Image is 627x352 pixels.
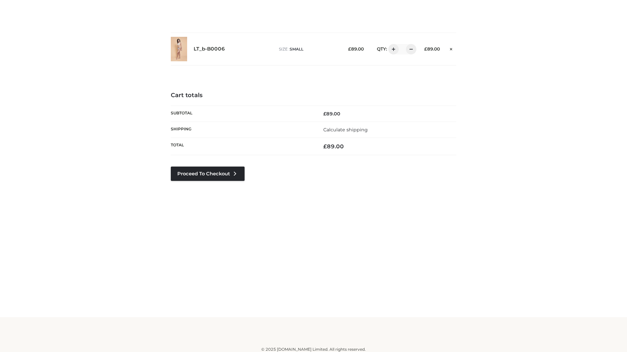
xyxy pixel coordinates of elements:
th: Subtotal [171,106,313,122]
bdi: 89.00 [323,143,344,150]
div: QTY: [370,44,414,54]
bdi: 89.00 [323,111,340,117]
h4: Cart totals [171,92,456,99]
span: SMALL [290,47,303,51]
th: Total [171,138,313,155]
th: Shipping [171,122,313,138]
a: LT_b-B0006 [194,46,225,52]
span: £ [323,143,327,150]
span: £ [424,46,427,51]
a: Calculate shipping [323,127,368,133]
a: Proceed to Checkout [171,167,245,181]
span: £ [323,111,326,117]
bdi: 89.00 [424,46,440,51]
p: size : [279,46,338,52]
a: Remove this item [446,44,456,52]
span: £ [348,46,351,51]
bdi: 89.00 [348,46,364,51]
